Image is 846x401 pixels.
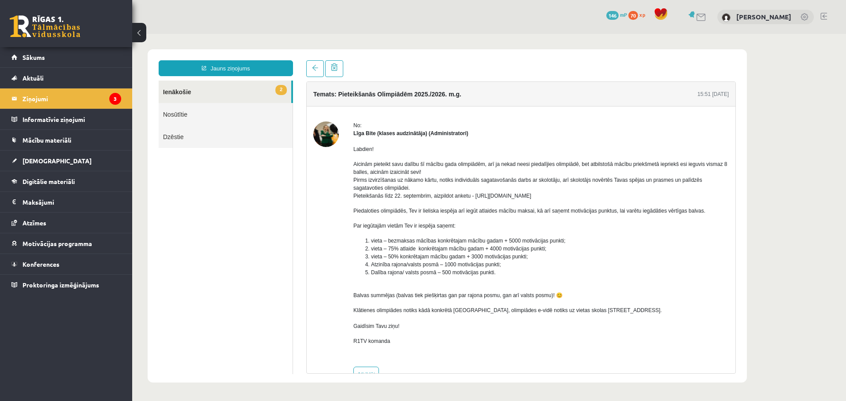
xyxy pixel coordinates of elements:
span: Sākums [22,53,45,61]
img: Līga Bite (klases audzinātāja) [181,88,207,113]
a: Rīgas 1. Tālmācības vidusskola [10,15,80,37]
a: Mācību materiāli [11,130,121,150]
a: Digitālie materiāli [11,171,121,191]
li: Dalība rajona/ valsts posmā – 500 motivācijas punkti. [239,235,597,243]
a: [PERSON_NAME] [736,12,791,21]
a: [DEMOGRAPHIC_DATA] [11,151,121,171]
p: Klātienes olimpiādes notiks kādā konkrētā [GEOGRAPHIC_DATA], olimpiādes e-vidē notiks uz vietas s... [221,272,597,296]
a: Aktuāli [11,68,121,88]
h4: Temats: Pieteikšanās Olimpiādēm 2025./2026. m.g. [181,57,329,64]
legend: Maksājumi [22,192,121,212]
li: Atzinība rajona/valsts posmā – 1000 motivācijas punkti; [239,227,597,235]
a: Maksājumi [11,192,121,212]
span: Konferences [22,260,59,268]
a: 146 mP [606,11,627,18]
a: Atzīmes [11,213,121,233]
span: Atzīmes [22,219,46,227]
a: Motivācijas programma [11,233,121,254]
a: Dzēstie [26,92,160,114]
span: xp [639,11,645,18]
span: Mācību materiāli [22,136,71,144]
a: Nosūtītie [26,69,160,92]
a: Proktoringa izmēģinājums [11,275,121,295]
p: Par iegūtajām vietām Tev ir iespēja saņemt: [221,188,597,196]
span: Aktuāli [22,74,44,82]
img: Markuss Orlovs [722,13,731,22]
a: Ziņojumi3 [11,88,121,109]
p: Aicinām pieteikt savu dalību šī mācību gada olimpiādēm, arī ja nekad neesi piedalījies olimpiādē,... [221,126,597,166]
a: Konferences [11,254,121,274]
a: Atbildēt [221,333,247,349]
i: 3 [109,93,121,105]
a: Jauns ziņojums [26,26,161,42]
span: 2 [143,51,155,61]
p: Balvas summējas (balvas tiek piešķirtas gan par rajona posmu, gan arī valsts posmu)! 😊 [221,258,597,265]
p: R1TV komanda [221,303,597,311]
a: 2Ienākošie [26,47,159,69]
legend: Ziņojumi [22,88,121,109]
li: vieta – bezmaksas mācības konkrētajam mācību gadam + 5000 motivācijas punkti; [239,203,597,211]
a: 70 xp [628,11,649,18]
a: Sākums [11,47,121,67]
span: mP [620,11,627,18]
a: Informatīvie ziņojumi [11,109,121,129]
div: 15:51 [DATE] [565,56,597,64]
span: Digitālie materiāli [22,177,75,185]
span: Motivācijas programma [22,239,92,247]
div: No: [221,88,597,96]
span: [DEMOGRAPHIC_DATA] [22,157,92,165]
strong: Līga Bite (klases audzinātāja) (Administratori) [221,96,336,103]
span: 146 [606,11,619,20]
span: Proktoringa izmēģinājums [22,281,99,289]
p: Labdien! [221,111,597,119]
li: vieta – 75% atlaide konkrētajam mācību gadam + 4000 motivācijas punkti; [239,211,597,219]
legend: Informatīvie ziņojumi [22,109,121,129]
li: vieta – 50% konkrētajam mācību gadam + 3000 motivācijas punkti; [239,219,597,227]
span: 70 [628,11,638,20]
p: Piedaloties olimpiādēs, Tev ir lieliska iespēja arī iegūt atlaides mācību maksai, kā arī saņemt m... [221,173,597,181]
